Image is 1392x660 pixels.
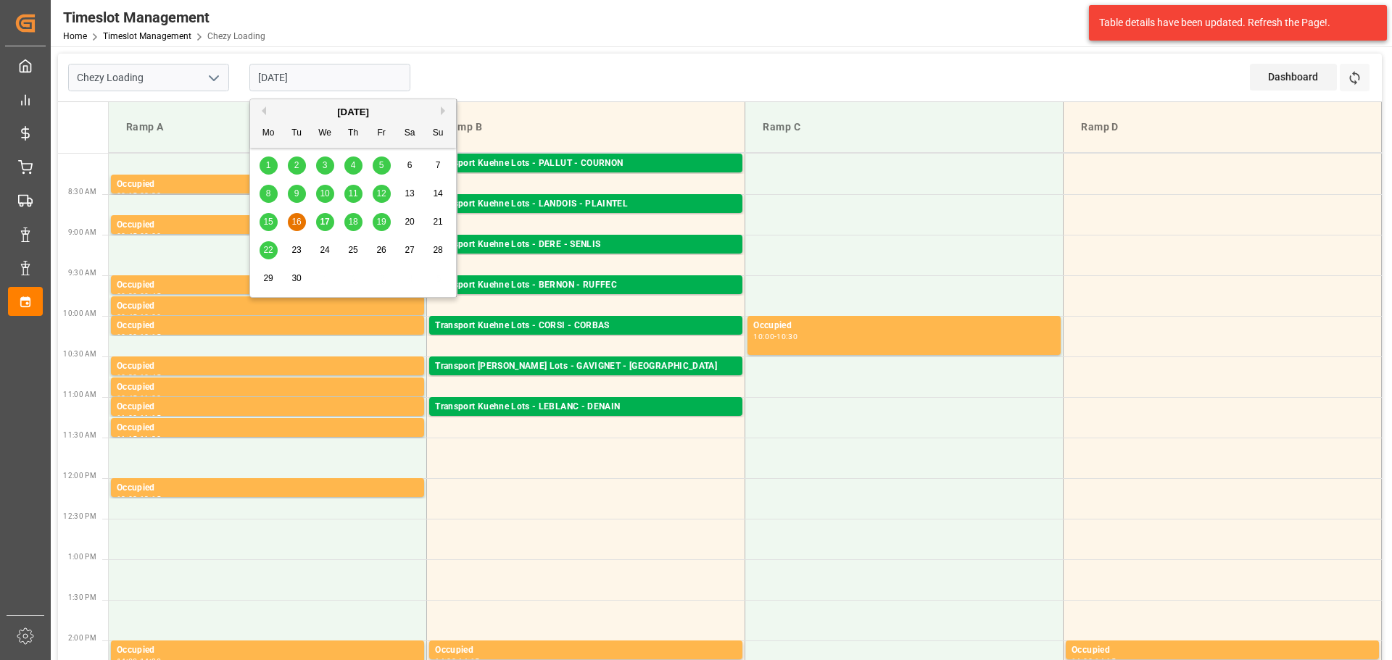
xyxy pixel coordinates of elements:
[117,314,138,320] div: 09:45
[323,160,328,170] span: 3
[405,188,414,199] span: 13
[117,643,418,658] div: Occupied
[138,414,140,421] div: -
[753,333,774,340] div: 10:00
[429,156,447,175] div: Choose Sunday, September 7th, 2025
[140,374,161,380] div: 10:45
[294,188,299,199] span: 9
[140,496,161,502] div: 12:15
[435,414,737,427] div: Pallets: 8,TU: 413,City: [GEOGRAPHIC_DATA],Arrival: [DATE] 00:00:00
[117,414,138,421] div: 11:00
[379,160,384,170] span: 5
[260,125,278,143] div: Mo
[117,400,418,414] div: Occupied
[316,213,334,231] div: Choose Wednesday, September 17th, 2025
[140,293,161,299] div: 09:45
[429,213,447,231] div: Choose Sunday, September 21st, 2025
[401,125,419,143] div: Sa
[344,156,362,175] div: Choose Thursday, September 4th, 2025
[103,31,191,41] a: Timeslot Management
[435,212,737,224] div: Pallets: 3,TU: 523,City: [GEOGRAPHIC_DATA],Arrival: [DATE] 00:00:00
[117,395,138,401] div: 10:45
[405,245,414,255] span: 27
[316,125,334,143] div: We
[257,106,266,115] button: Previous Month
[138,374,140,380] div: -
[117,218,418,233] div: Occupied
[1075,114,1370,141] div: Ramp D
[407,160,413,170] span: 6
[405,217,414,227] span: 20
[63,431,96,439] span: 11:30 AM
[140,414,161,421] div: 11:15
[433,217,442,227] span: 21
[294,160,299,170] span: 2
[351,160,356,170] span: 4
[63,390,96,398] span: 11:00 AM
[138,192,140,199] div: -
[249,64,410,91] input: DD-MM-YYYY
[401,185,419,203] div: Choose Saturday, September 13th, 2025
[435,293,737,305] div: Pallets: 1,TU: 721,City: RUFFEC,Arrival: [DATE] 00:00:00
[753,319,1055,333] div: Occupied
[441,106,449,115] button: Next Month
[1250,64,1337,91] div: Dashboard
[117,359,418,374] div: Occupied
[291,273,301,283] span: 30
[260,270,278,288] div: Choose Monday, September 29th, 2025
[263,273,273,283] span: 29
[68,593,96,601] span: 1:30 PM
[63,309,96,317] span: 10:00 AM
[435,319,737,333] div: Transport Kuehne Lots - CORSI - CORBAS
[117,496,138,502] div: 12:00
[117,319,418,333] div: Occupied
[439,114,733,141] div: Ramp B
[320,188,329,199] span: 10
[757,114,1051,141] div: Ramp C
[316,185,334,203] div: Choose Wednesday, September 10th, 2025
[140,333,161,340] div: 10:15
[260,213,278,231] div: Choose Monday, September 15th, 2025
[117,374,138,380] div: 10:30
[117,278,418,293] div: Occupied
[401,241,419,259] div: Choose Saturday, September 27th, 2025
[117,299,418,314] div: Occupied
[266,188,271,199] span: 8
[63,31,87,41] a: Home
[202,67,224,89] button: open menu
[68,188,96,196] span: 8:30 AM
[1072,643,1373,658] div: Occupied
[288,125,306,143] div: Tu
[288,156,306,175] div: Choose Tuesday, September 2nd, 2025
[266,160,271,170] span: 1
[117,233,138,239] div: 08:45
[63,512,96,520] span: 12:30 PM
[138,293,140,299] div: -
[288,185,306,203] div: Choose Tuesday, September 9th, 2025
[429,125,447,143] div: Su
[140,192,161,199] div: 08:30
[138,314,140,320] div: -
[288,213,306,231] div: Choose Tuesday, September 16th, 2025
[435,333,737,346] div: Pallets: 5,TU: 265,City: [GEOGRAPHIC_DATA],Arrival: [DATE] 00:00:00
[68,269,96,277] span: 9:30 AM
[63,350,96,358] span: 10:30 AM
[138,496,140,502] div: -
[260,156,278,175] div: Choose Monday, September 1st, 2025
[373,213,391,231] div: Choose Friday, September 19th, 2025
[344,125,362,143] div: Th
[117,293,138,299] div: 09:30
[435,197,737,212] div: Transport Kuehne Lots - LANDOIS - PLAINTEL
[117,421,418,435] div: Occupied
[429,241,447,259] div: Choose Sunday, September 28th, 2025
[344,241,362,259] div: Choose Thursday, September 25th, 2025
[435,252,737,264] div: Pallets: 3,TU: 556,City: [GEOGRAPHIC_DATA],Arrival: [DATE] 00:00:00
[348,217,357,227] span: 18
[117,192,138,199] div: 08:15
[373,156,391,175] div: Choose Friday, September 5th, 2025
[138,395,140,401] div: -
[117,435,138,442] div: 11:15
[776,333,797,340] div: 10:30
[435,643,737,658] div: Occupied
[138,233,140,239] div: -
